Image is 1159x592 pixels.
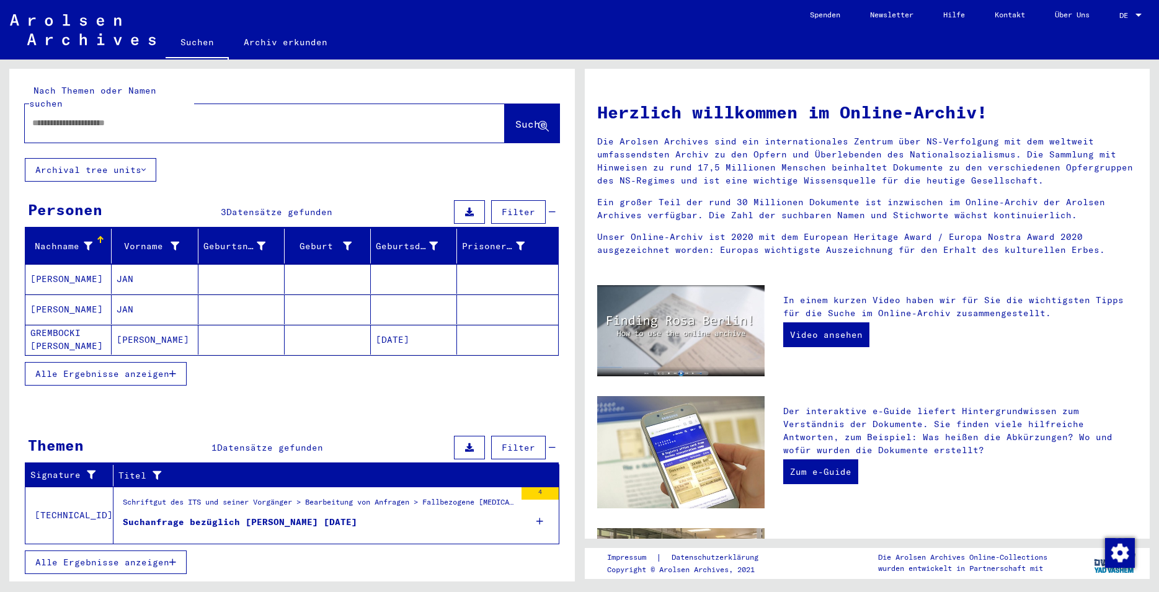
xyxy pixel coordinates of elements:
[597,231,1138,257] p: Unser Online-Archiv ist 2020 mit dem European Heritage Award / Europa Nostra Award 2020 ausgezeic...
[371,325,457,355] mat-cell: [DATE]
[783,322,869,347] a: Video ansehen
[117,240,179,253] div: Vorname
[462,240,524,253] div: Prisoner #
[462,236,543,256] div: Prisoner #
[112,264,198,294] mat-cell: JAN
[376,236,456,256] div: Geburtsdatum
[198,229,285,263] mat-header-cell: Geburtsname
[1104,537,1134,567] div: Zustimmung ändern
[35,557,169,568] span: Alle Ergebnisse anzeigen
[118,469,528,482] div: Titel
[515,118,546,130] span: Suche
[783,294,1137,320] p: In einem kurzen Video haben wir für Sie die wichtigsten Tipps für die Suche im Online-Archiv zusa...
[117,236,197,256] div: Vorname
[28,434,84,456] div: Themen
[597,196,1138,222] p: Ein großer Teil der rund 30 Millionen Dokumente ist inzwischen im Online-Archiv der Arolsen Archi...
[783,537,1137,589] p: Zusätzlich zu Ihrer eigenen Recherche haben Sie die Möglichkeit, eine Anfrage an die Arolsen Arch...
[25,362,187,386] button: Alle Ergebnisse anzeigen
[123,516,357,529] div: Suchanfrage bezüglich [PERSON_NAME] [DATE]
[502,442,535,453] span: Filter
[290,236,370,256] div: Geburt‏
[221,206,226,218] span: 3
[607,551,773,564] div: |
[878,552,1047,563] p: Die Arolsen Archives Online-Collections
[597,285,765,376] img: video.jpg
[25,325,112,355] mat-cell: GREMBOCKI [PERSON_NAME]
[25,229,112,263] mat-header-cell: Nachname
[522,487,559,500] div: 4
[1119,11,1133,20] span: DE
[29,85,156,109] mat-label: Nach Themen oder Namen suchen
[25,264,112,294] mat-cell: [PERSON_NAME]
[597,135,1138,187] p: Die Arolsen Archives sind ein internationales Zentrum über NS-Verfolgung mit dem weltweit umfasse...
[211,442,217,453] span: 1
[112,229,198,263] mat-header-cell: Vorname
[597,99,1138,125] h1: Herzlich willkommen im Online-Archiv!
[123,497,515,514] div: Schriftgut des ITS und seiner Vorgänger > Bearbeitung von Anfragen > Fallbezogene [MEDICAL_DATA] ...
[457,229,557,263] mat-header-cell: Prisoner #
[30,469,97,482] div: Signature
[597,396,765,508] img: eguide.jpg
[112,294,198,324] mat-cell: JAN
[25,550,187,574] button: Alle Ergebnisse anzeigen
[25,158,156,182] button: Archival tree units
[30,236,111,256] div: Nachname
[1105,538,1135,568] img: Zustimmung ändern
[203,236,284,256] div: Geburtsname
[25,487,113,544] td: [TECHNICAL_ID]
[783,405,1137,457] p: Der interaktive e-Guide liefert Hintergrundwissen zum Verständnis der Dokumente. Sie finden viele...
[285,229,371,263] mat-header-cell: Geburt‏
[505,104,559,143] button: Suche
[30,240,92,253] div: Nachname
[25,294,112,324] mat-cell: [PERSON_NAME]
[118,466,544,485] div: Titel
[502,206,535,218] span: Filter
[878,563,1047,574] p: wurden entwickelt in Partnerschaft mit
[491,436,546,459] button: Filter
[10,14,156,45] img: Arolsen_neg.svg
[662,551,773,564] a: Datenschutzerklärung
[30,466,113,485] div: Signature
[203,240,265,253] div: Geburtsname
[607,551,656,564] a: Impressum
[290,240,352,253] div: Geburt‏
[28,198,102,221] div: Personen
[491,200,546,224] button: Filter
[226,206,332,218] span: Datensätze gefunden
[371,229,457,263] mat-header-cell: Geburtsdatum
[112,325,198,355] mat-cell: [PERSON_NAME]
[376,240,438,253] div: Geburtsdatum
[35,368,169,379] span: Alle Ergebnisse anzeigen
[217,442,323,453] span: Datensätze gefunden
[166,27,229,60] a: Suchen
[607,564,773,575] p: Copyright © Arolsen Archives, 2021
[229,27,342,57] a: Archiv erkunden
[783,459,858,484] a: Zum e-Guide
[1091,547,1138,578] img: yv_logo.png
